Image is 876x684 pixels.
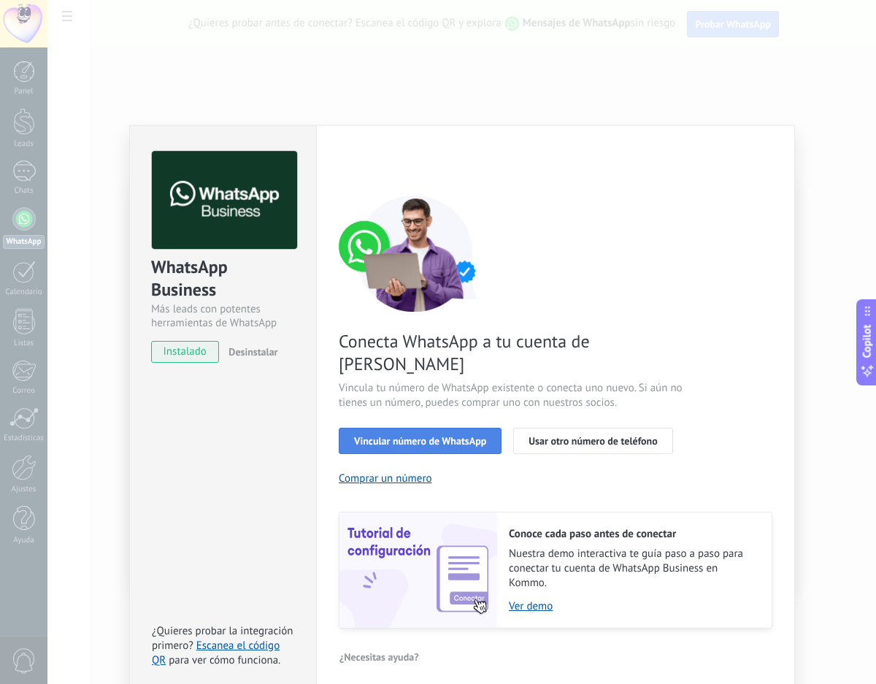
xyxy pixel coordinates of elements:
[152,341,218,363] span: instalado
[169,653,280,667] span: para ver cómo funciona.
[509,527,757,541] h2: Conoce cada paso antes de conectar
[339,652,419,662] span: ¿Necesitas ayuda?
[152,151,297,250] img: logo_main.png
[228,345,277,358] span: Desinstalar
[509,547,757,591] span: Nuestra demo interactiva te guía paso a paso para conectar tu cuenta de WhatsApp Business en Kommo.
[339,330,686,375] span: Conecta WhatsApp a tu cuenta de [PERSON_NAME]
[339,195,492,312] img: connect number
[339,472,432,485] button: Comprar un número
[513,428,672,454] button: Usar otro número de teléfono
[151,255,295,302] div: WhatsApp Business
[151,302,295,330] div: Más leads con potentes herramientas de WhatsApp
[860,324,875,358] span: Copilot
[509,599,757,613] a: Ver demo
[152,639,280,667] a: Escanea el código QR
[339,646,420,668] button: ¿Necesitas ayuda?
[529,436,657,446] span: Usar otro número de teléfono
[339,428,502,454] button: Vincular número de WhatsApp
[339,381,686,410] span: Vincula tu número de WhatsApp existente o conecta uno nuevo. Si aún no tienes un número, puedes c...
[152,624,293,653] span: ¿Quieres probar la integración primero?
[223,341,277,363] button: Desinstalar
[354,436,486,446] span: Vincular número de WhatsApp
